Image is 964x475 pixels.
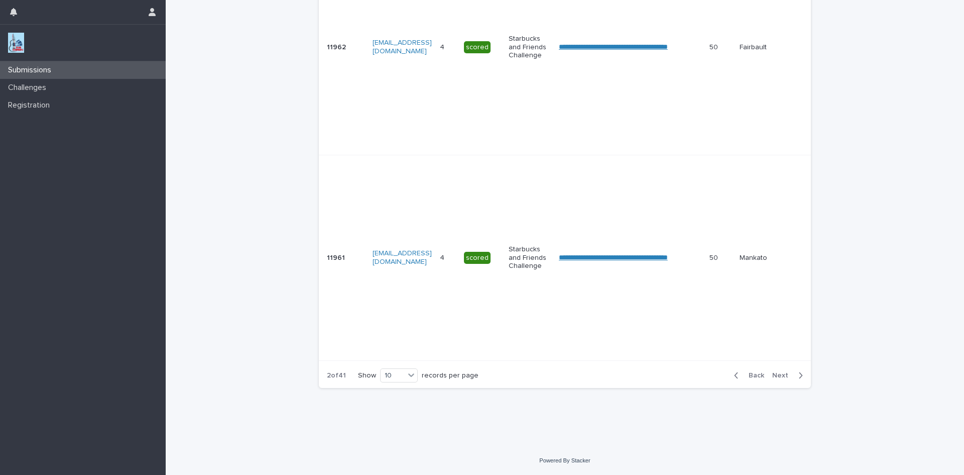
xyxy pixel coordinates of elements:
[327,252,347,262] p: 11961
[709,252,720,262] p: 50
[464,41,491,54] div: scored
[539,457,590,463] a: Powered By Stacker
[373,39,432,55] a: [EMAIL_ADDRESS][DOMAIN_NAME]
[381,370,405,381] div: 10
[440,252,446,262] p: 4
[358,371,376,380] p: Show
[709,41,720,52] p: 50
[740,43,809,52] p: Fairbault
[4,83,54,92] p: Challenges
[743,372,764,379] span: Back
[464,252,491,264] div: scored
[440,41,446,52] p: 4
[373,250,432,265] a: [EMAIL_ADDRESS][DOMAIN_NAME]
[772,372,794,379] span: Next
[4,101,58,110] p: Registration
[726,371,768,380] button: Back
[740,254,809,262] p: Mankato
[509,35,551,60] p: Starbucks and Friends Challenge
[509,245,551,270] p: Starbucks and Friends Challenge
[4,65,59,75] p: Submissions
[327,41,348,52] p: 11962
[319,363,354,388] p: 2 of 41
[8,33,24,53] img: jxsLJbdS1eYBI7rVAS4p
[422,371,478,380] p: records per page
[768,371,811,380] button: Next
